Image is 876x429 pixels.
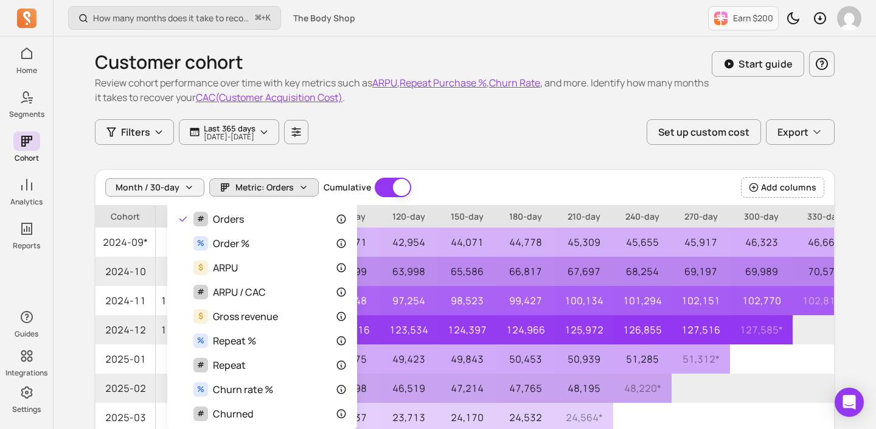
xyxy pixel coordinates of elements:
[213,382,273,397] span: Churn rate %
[835,388,864,417] div: Open Intercom Messenger
[213,358,246,372] span: Repeat
[213,212,244,226] span: Orders
[193,309,208,324] span: $
[193,260,208,275] span: $
[235,181,294,194] span: Metric: Orders
[167,201,357,429] div: Metric: Orders
[193,285,208,299] span: #
[193,358,208,372] span: #
[213,333,256,348] span: Repeat %
[209,178,319,197] button: Metric: Orders
[213,285,266,299] span: ARPU / CAC
[213,236,249,251] span: Order %
[193,212,208,226] span: #
[213,260,238,275] span: ARPU
[213,406,254,421] span: Churned
[193,406,208,421] span: #
[193,382,208,397] span: %
[193,236,208,251] span: %
[193,333,208,348] span: %
[213,309,278,324] span: Gross revenue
